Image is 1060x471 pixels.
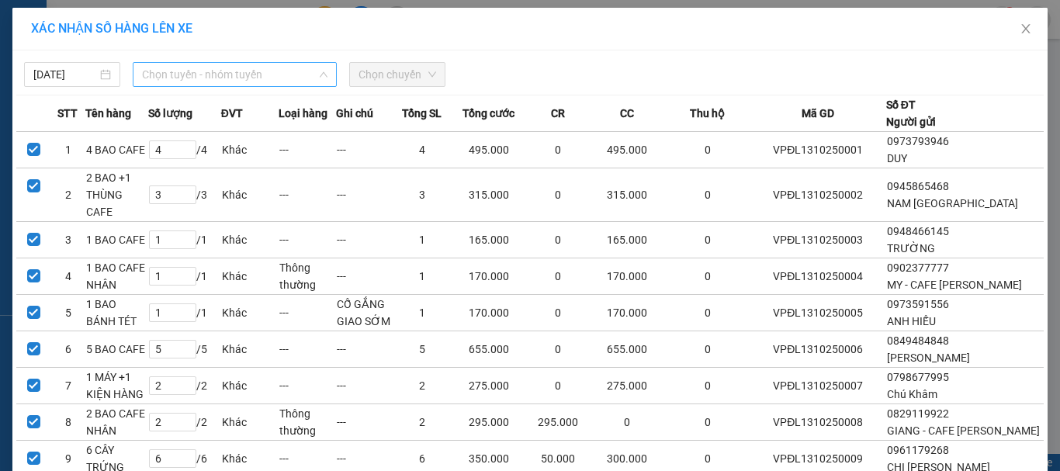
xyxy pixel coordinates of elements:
[86,38,352,77] li: Tổng kho TTC [PERSON_NAME], Đường 10, [PERSON_NAME], Dĩ An
[527,222,589,258] td: 0
[221,258,279,295] td: Khác
[336,132,393,168] td: ---
[336,168,393,222] td: ---
[451,368,527,404] td: 275.000
[85,105,131,122] span: Tên hàng
[665,404,750,441] td: 0
[50,222,85,258] td: 3
[393,331,451,368] td: 5
[887,424,1040,437] span: GIANG - CAFE [PERSON_NAME]
[279,132,336,168] td: ---
[750,132,886,168] td: VPĐL1310250001
[86,77,352,96] li: Hotline: 0786454126
[148,222,220,258] td: / 1
[393,368,451,404] td: 2
[142,63,327,86] span: Chọn tuyến - nhóm tuyến
[148,331,220,368] td: / 5
[336,105,373,122] span: Ghi chú
[50,168,85,222] td: 2
[148,368,220,404] td: / 2
[887,135,949,147] span: 0973793946
[451,168,527,222] td: 315.000
[148,258,220,295] td: / 1
[393,258,451,295] td: 1
[527,168,589,222] td: 0
[887,352,970,364] span: [PERSON_NAME]
[50,132,85,168] td: 1
[85,331,149,368] td: 5 BAO CAFE
[221,331,279,368] td: Khác
[887,298,949,310] span: 0973591556
[665,295,750,331] td: 0
[279,295,336,331] td: ---
[887,334,949,347] span: 0849484848
[887,225,949,237] span: 0948466145
[887,279,1022,291] span: MY - CAFE [PERSON_NAME]
[336,368,393,404] td: ---
[527,404,589,441] td: 295.000
[589,331,665,368] td: 655.000
[50,404,85,441] td: 8
[527,295,589,331] td: 0
[802,105,834,122] span: Mã GD
[887,444,949,456] span: 0961179268
[85,222,149,258] td: 1 BAO CAFE
[279,404,336,441] td: Thông thường
[589,368,665,404] td: 275.000
[85,168,149,222] td: 2 BAO +1 THÙNG CAFE
[750,331,886,368] td: VPĐL1310250006
[148,295,220,331] td: / 1
[221,168,279,222] td: Khác
[451,222,527,258] td: 165.000
[886,96,936,130] div: Số ĐT Người gửi
[148,132,220,168] td: / 4
[451,331,527,368] td: 655.000
[279,168,336,222] td: ---
[665,132,750,168] td: 0
[551,105,565,122] span: CR
[279,258,336,295] td: Thông thường
[50,331,85,368] td: 6
[887,242,935,255] span: TRƯỜNG
[19,19,97,97] img: logo.jpg
[589,404,665,441] td: 0
[750,222,886,258] td: VPĐL1310250003
[750,168,886,222] td: VPĐL1310250002
[1020,23,1032,35] span: close
[589,132,665,168] td: 495.000
[279,222,336,258] td: ---
[221,222,279,258] td: Khác
[319,70,328,79] span: down
[887,180,949,192] span: 0945865468
[393,222,451,258] td: 1
[750,368,886,404] td: VPĐL1310250007
[750,295,886,331] td: VPĐL1310250005
[750,404,886,441] td: VPĐL1310250008
[147,99,290,119] b: Phiếu giao hàng
[85,295,149,331] td: 1 BAO BÁNH TÉT
[393,295,451,331] td: 1
[887,407,949,420] span: 0829119922
[57,105,78,122] span: STT
[336,331,393,368] td: ---
[279,368,336,404] td: ---
[887,261,949,274] span: 0902377777
[887,152,907,165] span: DUY
[359,63,436,86] span: Chọn chuyến
[221,404,279,441] td: Khác
[527,132,589,168] td: 0
[451,404,527,441] td: 295.000
[393,132,451,168] td: 4
[665,168,750,222] td: 0
[750,258,886,295] td: VPĐL1310250004
[887,371,949,383] span: 0798677995
[589,258,665,295] td: 170.000
[451,258,527,295] td: 170.000
[148,105,192,122] span: Số lượng
[665,258,750,295] td: 0
[137,18,302,37] b: Hồng Đức Express
[665,368,750,404] td: 0
[887,315,936,327] span: ANH HIẾU
[620,105,634,122] span: CC
[85,368,149,404] td: 1 MÁY +1 KIỆN HÀNG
